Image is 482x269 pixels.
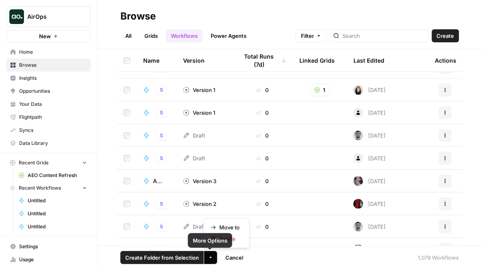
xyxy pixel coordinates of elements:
span: Studio 2.0 [160,223,163,230]
a: Usage [7,253,91,266]
span: Recent Grids [19,159,48,166]
span: Studio 2.0 [160,86,163,94]
a: Grids [140,29,163,42]
div: Total Runs (7d) [238,49,286,72]
span: Cancel [225,254,243,262]
div: Actions [435,49,456,72]
button: Workspace: AirOps [7,7,91,27]
a: Agent app creator [143,177,170,185]
div: 0 [238,154,286,162]
button: 1 [309,83,331,96]
span: AEO Content Refresh [28,172,87,179]
div: Last Edited [353,49,384,72]
button: Recent Grids [7,157,91,169]
div: [DATE] [353,222,386,232]
span: Create [437,32,454,40]
div: 0 [238,245,286,254]
span: Settings [19,243,87,250]
span: Data Library [19,140,87,147]
a: Opportunities [7,85,91,98]
div: [DATE] [353,245,386,254]
div: Draft [183,131,205,140]
a: AEO Content Refresh [15,169,91,182]
span: Studio 2.0 [160,200,163,208]
button: New [7,30,91,42]
span: Insights [19,74,87,82]
span: Home [19,48,87,56]
div: [DATE] [353,153,386,163]
span: Browse [19,61,87,69]
a: Write Informational Article OutlineStudio 2.0 [143,85,170,95]
a: UntitledStudio 2.0 [143,245,170,254]
a: Deck to Notion 1 PagerStudio 2.0 [143,108,170,118]
span: Your Data [19,101,87,108]
span: Studio 2.0 [160,246,163,253]
button: Cancel [220,251,248,264]
a: Untitled [15,194,91,207]
a: Untitled [15,220,91,233]
span: Delete [219,235,240,243]
img: AirOps Logo [9,9,24,24]
span: AirOps [27,13,76,21]
div: 0 [238,109,286,117]
button: Create Folder from Selection [120,251,204,264]
button: Recent Workflows [7,182,91,194]
span: Untitled [28,210,87,217]
span: New [39,32,51,40]
div: Version 3 [183,177,216,185]
a: Power Agents [206,29,251,42]
button: Create [432,29,459,42]
span: Syncs [19,127,87,134]
a: Article title genrationStudio 2.0 [143,199,170,209]
div: Linked Grids [299,49,335,72]
span: Studio 2.0 [160,132,163,139]
a: UntitledStudio 2.0 [143,153,170,163]
div: Browse [120,10,156,23]
div: [DATE] [353,85,386,95]
a: Settings [7,240,91,253]
div: Version [183,49,205,72]
div: Version 1 [183,86,215,94]
a: UntitledStudio 2.0 [143,222,170,232]
div: Version 2 [183,200,216,208]
input: Search [342,32,425,40]
div: Draft [183,223,205,231]
a: Data Library [7,137,91,150]
img: 5th2foo34j8g7yv92a01c26t8wuw [353,199,363,209]
div: Draft [183,154,205,162]
span: Filter [301,32,314,40]
div: [DATE] [353,108,386,118]
div: Draft [183,245,205,254]
span: Opportunities [19,87,87,95]
span: Usage [19,256,87,263]
a: All [120,29,136,42]
div: 0 [238,131,286,140]
div: 0 [238,86,286,94]
a: Flightpath [7,111,91,124]
a: Untitled [15,207,91,220]
div: [DATE] [353,131,386,140]
img: 6v3gwuotverrb420nfhk5cu1cyh1 [353,131,363,140]
a: UntitledStudio 2.0 [143,131,170,140]
a: Insights [7,72,91,85]
span: Agent app creator [153,177,164,185]
span: Studio 2.0 [160,109,163,116]
a: Syncs [7,124,91,137]
span: Studio 2.0 [160,155,163,162]
span: Untitled [28,223,87,230]
img: z7thsnrr4ts3t7dx1vqir5w2yny7 [353,176,363,186]
a: Browse [7,59,91,72]
span: Recent Workflows [19,184,61,192]
img: 6v3gwuotverrb420nfhk5cu1cyh1 [353,222,363,232]
a: Your Data [7,98,91,111]
div: Version 1 [183,109,215,117]
div: Name [143,49,170,72]
span: Move to [219,223,240,232]
button: Filter [296,29,327,42]
span: Flightpath [19,114,87,121]
div: 0 [238,177,286,185]
img: t5ef5oef8zpw1w4g2xghobes91mw [353,85,363,95]
div: [DATE] [353,199,386,209]
div: 1,079 Workflows [418,254,459,262]
a: Workflows [166,29,203,42]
